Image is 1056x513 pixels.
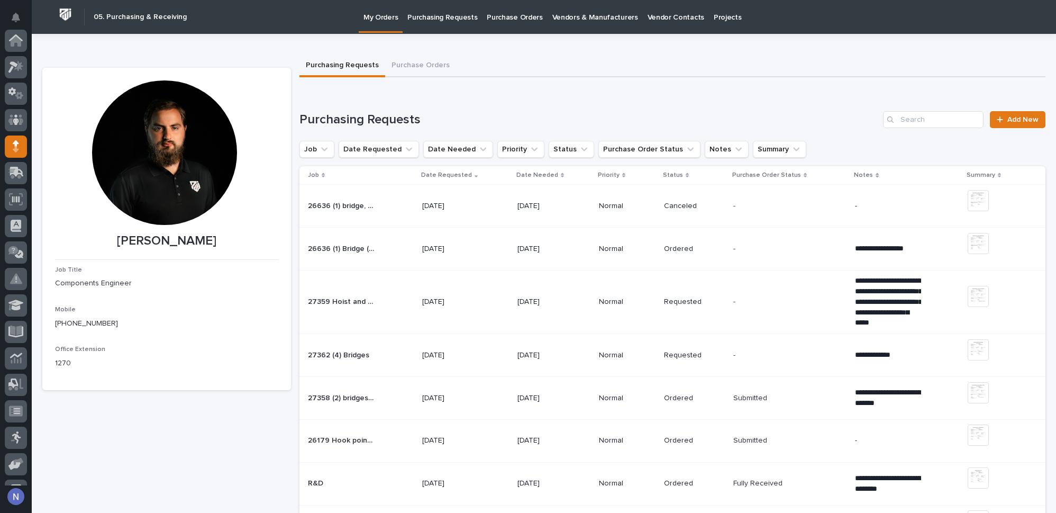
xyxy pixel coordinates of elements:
[55,267,82,273] span: Job Title
[55,346,105,353] span: Office Extension
[299,228,1045,271] tr: 26636 (1) Bridge (2) Hoists26636 (1) Bridge (2) Hoists [DATE][DATE]NormalOrdered-- **** **** ****...
[56,5,75,24] img: Workspace Logo
[599,298,656,307] p: Normal
[422,394,488,403] p: [DATE]
[385,55,456,77] button: Purchase Orders
[13,13,27,30] div: Notifications
[855,436,921,445] p: -
[599,394,656,403] p: Normal
[733,434,769,445] p: Submitted
[855,202,921,211] p: -
[299,55,385,77] button: Purchasing Requests
[1007,116,1039,123] span: Add New
[299,112,879,128] h1: Purchasing Requests
[549,141,594,158] button: Status
[5,485,27,508] button: users-avatar
[308,477,325,488] p: R&D
[308,392,376,403] p: 27358 (2) bridges and 1 vaclifter.
[517,436,584,445] p: [DATE]
[299,376,1045,419] tr: 27358 (2) bridges and 1 vaclifter.27358 (2) bridges and 1 vaclifter. [DATE][DATE]NormalOrderedSub...
[308,169,319,181] p: Job
[664,394,725,403] p: Ordered
[299,271,1045,334] tr: 27359 Hoist and Vortex lifter27359 Hoist and Vortex lifter [DATE][DATE]NormalRequested-- **** ***...
[5,6,27,29] button: Notifications
[599,202,656,211] p: Normal
[517,202,584,211] p: [DATE]
[664,436,725,445] p: Ordered
[883,111,984,128] input: Search
[854,169,873,181] p: Notes
[517,394,584,403] p: [DATE]
[733,200,738,211] p: -
[308,242,376,254] p: 26636 (1) Bridge (2) Hoists
[55,307,76,313] span: Mobile
[517,351,584,360] p: [DATE]
[990,111,1045,128] a: Add New
[422,298,488,307] p: [DATE]
[308,434,376,445] p: 26179 Hook point laser
[517,479,584,488] p: [DATE]
[733,392,769,403] p: Submitted
[339,141,419,158] button: Date Requested
[308,200,376,211] p: 26636 (1) bridge, (2) Hoists
[422,351,488,360] p: [DATE]
[967,169,995,181] p: Summary
[94,13,187,22] h2: 05. Purchasing & Receiving
[299,185,1045,228] tr: 26636 (1) bridge, (2) Hoists26636 (1) bridge, (2) Hoists [DATE][DATE]NormalCanceled-- -
[732,169,801,181] p: Purchase Order Status
[55,320,118,327] a: [PHONE_NUMBER]
[308,349,371,360] p: 27362 (4) Bridges
[598,141,700,158] button: Purchase Order Status
[599,245,656,254] p: Normal
[598,169,620,181] p: Priority
[664,479,725,488] p: Ordered
[516,169,558,181] p: Date Needed
[733,242,738,254] p: -
[733,295,738,307] p: -
[422,436,488,445] p: [DATE]
[599,436,656,445] p: Normal
[517,245,584,254] p: [DATE]
[421,169,472,181] p: Date Requested
[422,202,488,211] p: [DATE]
[422,479,488,488] p: [DATE]
[664,245,725,254] p: Ordered
[55,358,278,369] p: 1270
[599,479,656,488] p: Normal
[497,141,544,158] button: Priority
[299,419,1045,462] tr: 26179 Hook point laser26179 Hook point laser [DATE][DATE]NormalOrderedSubmittedSubmitted -
[423,141,493,158] button: Date Needed
[663,169,683,181] p: Status
[705,141,749,158] button: Notes
[733,477,785,488] p: Fully Received
[299,141,334,158] button: Job
[664,202,725,211] p: Canceled
[422,245,488,254] p: [DATE]
[599,351,656,360] p: Normal
[664,298,725,307] p: Requested
[308,295,376,307] p: 27359 Hoist and Vortex lifter
[733,349,738,360] p: -
[517,298,584,307] p: [DATE]
[55,278,278,289] p: Components Engineer
[753,141,806,158] button: Summary
[55,233,278,249] p: [PERSON_NAME]
[299,334,1045,376] tr: 27362 (4) Bridges27362 (4) Bridges [DATE][DATE]NormalRequested-- **** **** ***
[664,351,725,360] p: Requested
